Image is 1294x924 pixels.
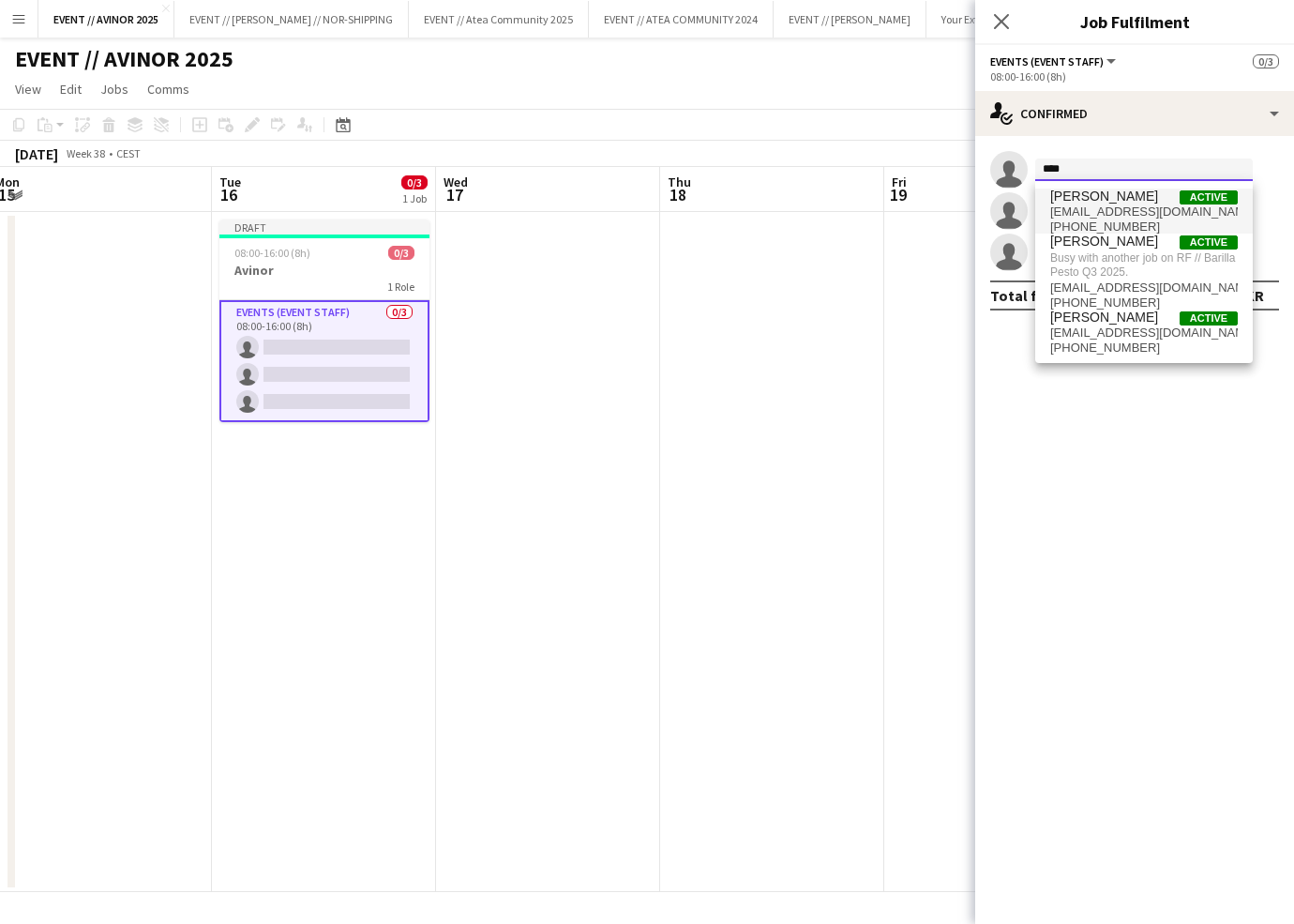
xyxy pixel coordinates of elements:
span: 1 Role [387,280,414,294]
button: EVENT // [PERSON_NAME] [774,1,926,38]
span: 17 [441,184,468,205]
span: 08:00-16:00 (8h) [234,246,310,260]
button: EVENT // AVINOR 2025 [38,1,174,38]
div: CEST [116,146,141,160]
button: Events (Event Staff) [990,54,1119,68]
h3: Job Fulfilment [975,9,1294,34]
span: Active [1180,235,1238,250]
div: 08:00-16:00 (8h) [990,69,1279,83]
a: Jobs [93,77,136,101]
h1: EVENT // AVINOR 2025 [15,45,233,73]
a: Edit [53,77,89,101]
span: husseinosrs2010@icloud.com [1050,204,1238,220]
span: View [15,81,41,98]
span: 0/3 [388,246,414,260]
span: Busy with another job on RF // Barilla Pesto Q3 2025. [1050,250,1238,280]
button: EVENT // [PERSON_NAME] // NOR-SHIPPING [174,1,409,38]
span: 16 [217,184,241,205]
div: Confirmed [975,91,1294,136]
span: +4740340567 [1050,295,1238,311]
a: Comms [140,77,197,101]
span: mahrukh.hussain0512@gmail.com [1050,280,1238,295]
span: Active [1180,311,1238,326]
span: Jobs [100,81,128,98]
span: Fri [892,174,907,190]
button: EVENT // ATEA COMMUNITY 2024 [589,1,774,38]
span: Tue [219,174,241,190]
span: Week 38 [62,146,109,160]
span: Active [1180,190,1238,204]
h3: Avinor [219,262,429,279]
span: +4746670528 [1050,220,1238,235]
span: 0/3 [401,175,428,189]
span: Hussein Alsaedi [1050,189,1158,204]
button: Your Extreme 2025 [926,1,1044,38]
app-card-role: Events (Event Staff)0/308:00-16:00 (8h) [219,300,429,422]
span: Comms [147,81,189,98]
app-job-card: Draft08:00-16:00 (8h)0/3Avinor1 RoleEvents (Event Staff)0/308:00-16:00 (8h) [219,220,429,422]
div: [DATE] [15,144,58,163]
span: yasminadeeqa@gmail.com [1050,326,1238,341]
span: 0/3 [1253,54,1279,68]
span: +4748681076 [1050,341,1238,356]
span: Yasmina Hussein [1050,310,1158,326]
a: View [8,77,49,101]
button: EVENT // Atea Community 2025 [409,1,589,38]
span: Events (Event Staff) [990,54,1104,68]
div: 1 Job [402,191,427,205]
span: 18 [665,184,691,205]
span: Mahrukh Hussain [1050,234,1158,250]
span: Edit [60,81,82,98]
span: Thu [668,174,691,190]
span: Wed [444,174,468,190]
div: Draft [219,220,429,235]
span: 19 [889,184,907,205]
div: Total fee [990,286,1054,305]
